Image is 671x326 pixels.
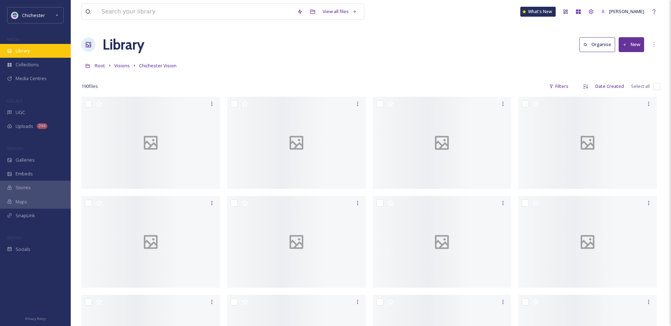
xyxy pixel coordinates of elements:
a: [PERSON_NAME] [597,5,648,18]
span: MEDIA [7,36,19,42]
div: Date Created [592,79,627,93]
div: Filters [545,79,572,93]
span: WIDGETS [7,146,23,151]
span: Chichester [22,12,45,18]
a: Root [95,61,105,70]
a: Organise [579,37,619,52]
span: Visions [114,62,130,69]
span: Stories [16,184,31,191]
button: Organise [579,37,615,52]
span: Maps [16,198,27,205]
a: View all files [319,5,360,18]
a: Library [103,34,144,55]
span: [PERSON_NAME] [609,8,644,15]
a: What's New [520,7,556,17]
span: SOCIALS [7,235,21,240]
a: Chichester Vision [139,61,177,70]
span: Library [16,47,30,54]
span: Collections [16,61,39,68]
span: Media Centres [16,75,47,82]
img: Logo_of_Chichester_District_Council.png [11,12,18,19]
span: Select all [631,83,650,90]
span: COLLECT [7,98,22,103]
span: Uploads [16,123,33,130]
input: Search your library [98,4,294,19]
span: Socials [16,246,30,253]
span: SnapLink [16,212,35,219]
span: 190 file s [81,83,98,90]
div: 294 [37,123,47,129]
span: UGC [16,109,25,116]
span: Galleries [16,157,35,163]
a: Privacy Policy [25,314,46,322]
span: Chichester Vision [139,62,177,69]
span: Privacy Policy [25,316,46,321]
button: New [619,37,644,52]
a: Visions [114,61,130,70]
span: Embeds [16,170,33,177]
span: Root [95,62,105,69]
